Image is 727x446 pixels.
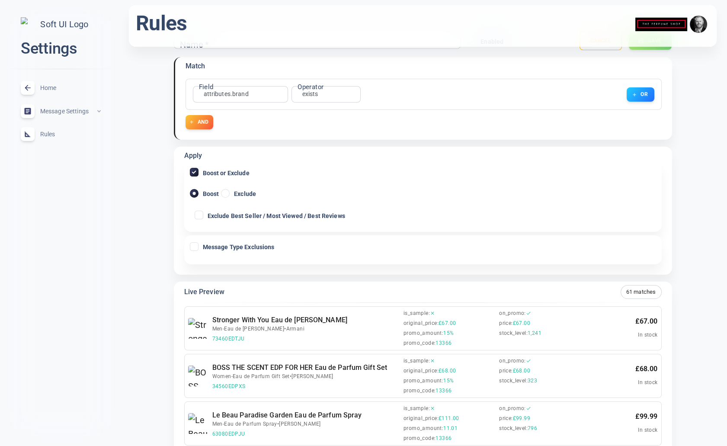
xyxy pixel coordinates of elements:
span: £111.00 [439,415,459,422]
h6: Live Preview [184,286,224,298]
span: stock_level : [499,330,528,337]
h6: Match [186,61,205,72]
button: OR [627,87,654,102]
span: 13366 [436,388,452,394]
label: Field [199,82,213,92]
span: In stock [638,332,657,338]
h6: BOSS THE SCENT EDP FOR HER Eau de Parfum Gift Set [212,362,400,373]
span: original_price : [404,368,439,374]
span: £68.00 [439,368,456,374]
img: Soft UI Logo [21,17,101,32]
span: on_promo : [499,310,526,317]
span: is_sample : [404,405,430,412]
span: 34560EDPXS [212,383,400,390]
h6: Le Beau Paradise Garden Eau de Parfum Spray [212,410,400,421]
div: exists [297,90,323,99]
span: Message Type Exclusions [203,244,275,250]
span: 323 [528,378,537,384]
span: Women-Eau de Parfum Gift Set • [PERSON_NAME] [212,373,400,380]
span: In stock [638,427,657,433]
span: 73460EDTJU [212,336,400,342]
img: Stronger With You Eau de Toilette Spray [188,318,209,339]
span: promo_code : [404,388,436,394]
span: original_price : [404,320,439,327]
span: 13366 [436,340,452,347]
span: £99.99 [512,415,530,422]
span: promo_code : [404,340,436,347]
span: on_promo : [499,405,526,412]
span: expand_less [96,108,102,115]
p: £ 99.99 [635,411,657,422]
span: 15% [443,330,454,337]
span: 15% [443,378,454,384]
span: 63080EDPJU [212,431,400,437]
span: price : [499,368,512,374]
span: on_promo : [499,358,526,364]
span: £67.00 [512,320,530,327]
span: Men-Eau de Parfum Spray • [PERSON_NAME] [212,421,400,427]
h6: Apply [184,150,202,161]
span: 11.01 [443,425,458,432]
a: Rules [7,122,115,146]
span: £68.00 [512,368,530,374]
span: is_sample : [404,310,430,317]
a: Home [7,76,115,99]
div: attributes.brand [199,90,254,99]
button: AND [186,115,213,129]
span: Men-Eau de [PERSON_NAME] • Armani [212,326,400,332]
h1: Rules [136,10,187,36]
span: 13366 [436,435,452,442]
p: £ 67.00 [635,316,657,327]
span: promo_amount : [404,425,443,432]
span: promo_code : [404,435,436,442]
span: 1,241 [528,330,541,337]
span: price : [499,415,512,422]
span: Boost or Exclude [203,170,250,176]
img: BOSS THE SCENT EDP FOR HER Eau de Parfum Gift Set [188,366,209,386]
h2: Settings [21,39,101,59]
span: Exclude Best Seller / Most Viewed / Best Reviews [208,213,345,219]
img: e9922e3fc00dd5316fa4c56e6d75935f [690,16,707,33]
span: original_price : [404,415,439,422]
span: is_sample : [404,358,430,364]
label: Operator [298,82,323,92]
span: In stock [638,379,657,385]
span: 61 matches [621,287,661,296]
span: price : [499,320,512,327]
span: £67.00 [439,320,456,327]
img: Le Beau Paradise Garden Eau de Parfum Spray [188,413,209,434]
p: £ 68.00 [635,363,657,375]
span: Exclude [234,191,256,197]
span: 796 [528,425,537,432]
span: promo_amount : [404,378,443,384]
h6: Stronger With You Eau de [PERSON_NAME] [212,314,400,326]
span: promo_amount : [404,330,443,337]
span: Boost [203,191,219,197]
img: theperfumeshop [635,11,687,38]
span: stock_level : [499,378,528,384]
span: stock_level : [499,425,528,432]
